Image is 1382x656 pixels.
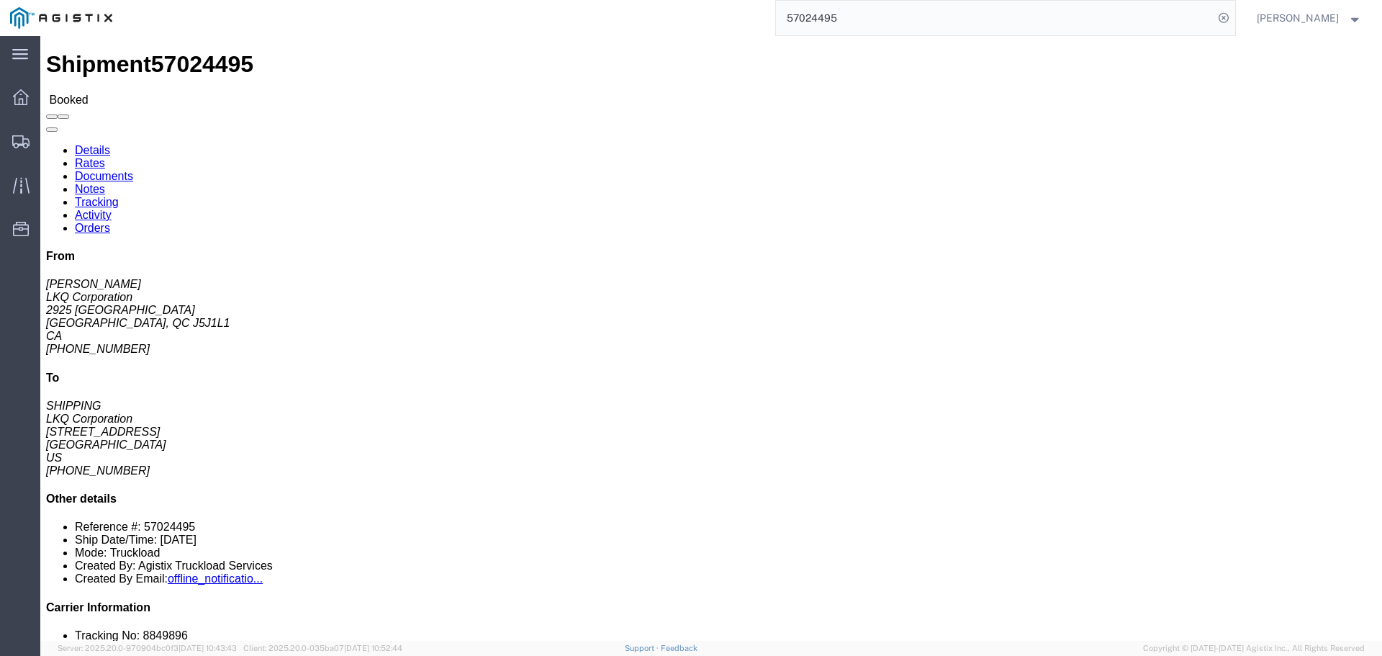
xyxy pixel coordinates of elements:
span: Server: 2025.20.0-970904bc0f3 [58,644,237,652]
a: Feedback [661,644,697,652]
span: Copyright © [DATE]-[DATE] Agistix Inc., All Rights Reserved [1143,642,1365,655]
a: Support [625,644,661,652]
iframe: FS Legacy Container [40,36,1382,641]
span: Douglas Harris [1257,10,1339,26]
input: Search for shipment number, reference number [776,1,1214,35]
span: [DATE] 10:52:44 [344,644,402,652]
img: logo [10,7,112,29]
span: Client: 2025.20.0-035ba07 [243,644,402,652]
button: [PERSON_NAME] [1256,9,1363,27]
span: [DATE] 10:43:43 [179,644,237,652]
